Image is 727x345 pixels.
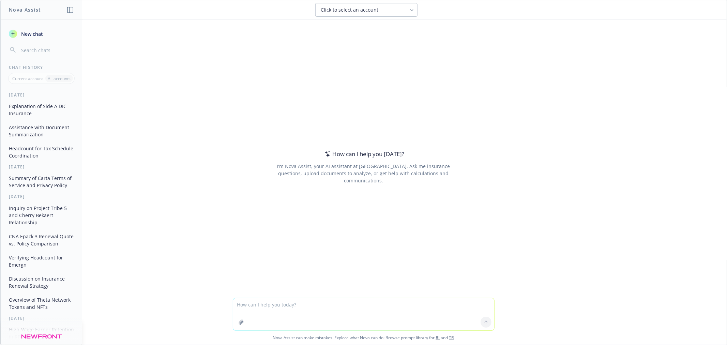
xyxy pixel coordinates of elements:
[323,150,404,159] div: How can I help you [DATE]?
[6,324,77,342] button: High-Wage Earner Retention in RPL Insurance
[6,143,77,161] button: Headcount for Tax Schedule Coordination
[20,30,43,37] span: New chat
[3,331,724,345] span: Nova Assist can make mistakes. Explore what Nova can do: Browse prompt library for and
[6,202,77,228] button: Inquiry on Project Tribe 5 and Cherry Bekaert Relationship
[6,101,77,119] button: Explanation of Side A DIC Insurance
[1,92,82,98] div: [DATE]
[6,122,77,140] button: Assistance with Document Summarization
[1,315,82,321] div: [DATE]
[48,76,71,81] p: All accounts
[6,252,77,270] button: Verifying Headcount for Emergn
[1,194,82,199] div: [DATE]
[321,6,379,13] span: Click to select an account
[6,273,77,291] button: Discussion on Insurance Renewal Strategy
[6,172,77,191] button: Summary of Carta Terms of Service and Privacy Policy
[1,64,82,70] div: Chat History
[436,335,440,341] a: BI
[1,164,82,170] div: [DATE]
[12,76,43,81] p: Current account
[315,3,418,17] button: Click to select an account
[449,335,454,341] a: TR
[20,45,74,55] input: Search chats
[6,28,77,40] button: New chat
[6,231,77,249] button: CNA Epack 3 Renewal Quote vs. Policy Comparison
[9,6,41,13] h1: Nova Assist
[268,163,459,184] div: I'm Nova Assist, your AI assistant at [GEOGRAPHIC_DATA]. Ask me insurance questions, upload docum...
[6,294,77,313] button: Overview of Theta Network Tokens and NFTs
